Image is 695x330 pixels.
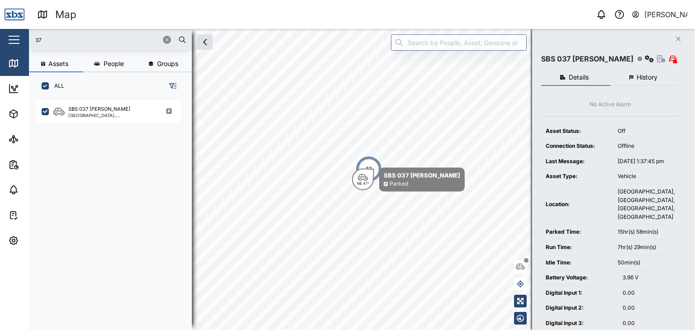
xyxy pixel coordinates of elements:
div: Map [55,7,76,23]
canvas: Map [29,29,695,330]
div: Dashboard [24,84,64,94]
div: grid [36,97,191,323]
div: Asset Type: [546,172,609,181]
div: [GEOGRAPHIC_DATA], [GEOGRAPHIC_DATA] [68,113,155,118]
div: Map marker [352,168,465,192]
div: Map marker [355,156,382,183]
div: Map [24,58,44,68]
div: NE 47° [357,182,369,185]
div: Location: [546,200,609,209]
div: Sites [24,134,45,144]
div: Last Message: [546,157,609,166]
div: Digital Input 2: [546,304,614,312]
div: Idle Time: [546,259,609,267]
div: 0.00 [623,304,675,312]
div: 7hr(s) 29min(s) [618,243,675,252]
input: Search assets or drivers [34,33,186,47]
div: 0.00 [623,289,675,297]
div: Parked [390,180,408,189]
div: 3.96 V [623,273,675,282]
div: Settings [24,236,56,245]
div: No Active Alarm [590,100,631,109]
div: Run Time: [546,243,609,252]
div: Parked Time: [546,228,609,236]
input: Search by People, Asset, Geozone or Place [391,34,527,51]
div: [GEOGRAPHIC_DATA], [GEOGRAPHIC_DATA], [GEOGRAPHIC_DATA], [GEOGRAPHIC_DATA] [618,188,675,221]
div: SBS 037 [PERSON_NAME] [541,53,633,65]
div: Alarms [24,185,52,195]
span: Details [569,74,589,80]
div: SBS 037 [PERSON_NAME] [384,171,460,180]
div: 12 [366,164,372,174]
div: Offline [618,142,675,151]
img: Main Logo [5,5,24,24]
span: People [104,61,124,67]
div: 15hr(s) 58min(s) [618,228,675,236]
span: Assets [48,61,68,67]
div: Digital Input 3: [546,319,614,328]
button: [PERSON_NAME] [631,8,688,21]
span: Groups [157,61,178,67]
div: Off [618,127,675,136]
div: SBS 037 [PERSON_NAME] [68,105,130,113]
div: Digital Input 1: [546,289,614,297]
div: 0.00 [623,319,675,328]
label: ALL [49,82,64,90]
div: 50min(s) [618,259,675,267]
div: Connection Status: [546,142,609,151]
div: Vehicle [618,172,675,181]
div: Battery Voltage: [546,273,614,282]
div: [DATE] 1:37:45 pm [618,157,675,166]
div: Tasks [24,210,48,220]
div: Asset Status: [546,127,609,136]
span: History [637,74,657,80]
div: Assets [24,109,52,119]
div: Reports [24,160,54,170]
div: [PERSON_NAME] [644,9,688,20]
